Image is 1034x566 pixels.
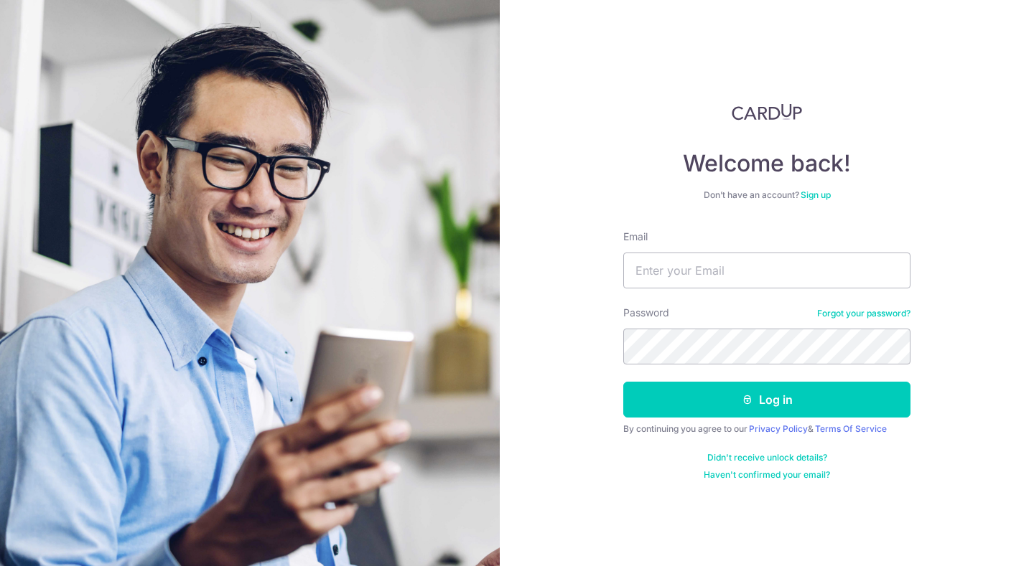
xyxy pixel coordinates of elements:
div: Don’t have an account? [623,189,910,201]
a: Privacy Policy [749,423,808,434]
a: Haven't confirmed your email? [704,469,830,481]
img: CardUp Logo [732,103,802,121]
div: By continuing you agree to our & [623,423,910,435]
h4: Welcome back! [623,149,910,178]
a: Sign up [801,189,831,200]
button: Log in [623,382,910,418]
a: Forgot your password? [817,308,910,319]
input: Enter your Email [623,253,910,288]
label: Email [623,230,648,244]
a: Didn't receive unlock details? [707,452,827,463]
label: Password [623,306,669,320]
a: Terms Of Service [815,423,887,434]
